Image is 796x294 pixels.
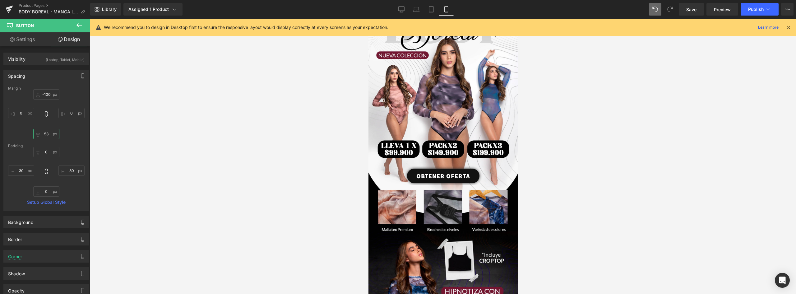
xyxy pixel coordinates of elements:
[756,24,781,31] a: Learn more
[8,216,34,225] div: Background
[439,3,454,16] a: Mobile
[8,200,85,205] a: Setup Global Style
[16,23,34,28] span: Button
[714,6,731,13] span: Preview
[90,3,121,16] a: New Library
[19,3,90,8] a: Product Pages
[58,108,85,118] input: 0
[409,3,424,16] a: Laptop
[8,53,25,62] div: Visibility
[394,3,409,16] a: Desktop
[58,166,85,176] input: 0
[39,150,111,165] a: OBTENER OFERTA
[748,7,764,12] span: Publish
[706,3,738,16] a: Preview
[8,233,22,242] div: Border
[424,3,439,16] a: Tablet
[102,7,117,12] span: Library
[775,273,790,288] div: Open Intercom Messenger
[649,3,661,16] button: Undo
[33,147,59,157] input: 0
[781,3,794,16] button: More
[8,70,25,79] div: Spacing
[8,108,34,118] input: 0
[664,3,676,16] button: Redo
[46,53,85,63] div: (Laptop, Tablet, Mobile)
[33,186,59,197] input: 0
[8,250,22,259] div: Corner
[8,86,85,91] div: Margin
[33,129,59,139] input: 0
[741,3,779,16] button: Publish
[8,268,25,276] div: Shadow
[46,32,91,46] a: Design
[8,285,25,293] div: Opacity
[8,166,34,176] input: 0
[128,6,178,12] div: Assigned 1 Product
[19,9,78,14] span: BODY BOREAL - MANGA LARGA
[33,89,59,100] input: 0
[686,6,696,13] span: Save
[104,24,388,31] p: We recommend you to design in Desktop first to ensure the responsive layout would display correct...
[8,144,85,148] div: Padding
